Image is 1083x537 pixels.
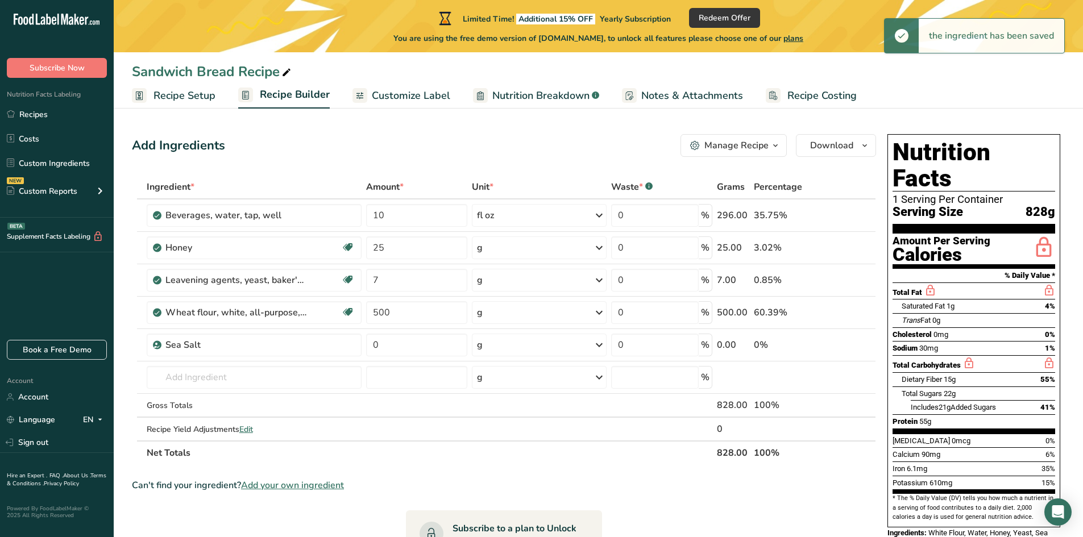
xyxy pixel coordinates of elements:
div: Can't find your ingredient? [132,478,876,492]
div: Recipe Yield Adjustments [147,423,362,435]
a: Book a Free Demo [7,340,107,360]
h1: Nutrition Facts [893,139,1055,192]
span: Sodium [893,344,918,352]
div: g [477,371,483,384]
div: 0 [717,422,749,436]
span: 6.1mg [907,464,927,473]
div: Sandwich Bread Recipe [132,61,293,82]
span: 0% [1045,436,1055,445]
a: Privacy Policy [44,480,79,488]
span: You are using the free demo version of [DOMAIN_NAME], to unlock all features please choose one of... [393,32,803,44]
span: 1g [947,302,955,310]
a: Nutrition Breakdown [473,83,599,109]
input: Add Ingredient [147,366,362,389]
span: Add your own ingredient [241,478,344,492]
a: Notes & Attachments [622,83,743,109]
span: 21g [939,403,951,411]
button: Manage Recipe [680,134,787,157]
span: Fat [902,316,931,324]
div: g [477,306,483,319]
div: g [477,338,483,352]
div: Honey [165,241,308,255]
span: 15% [1041,478,1055,487]
div: Add Ingredients [132,136,225,155]
span: Potassium [893,478,928,487]
div: Limited Time! [437,11,671,25]
span: Calcium [893,450,920,459]
div: Powered By FoodLabelMaker © 2025 All Rights Reserved [7,505,107,519]
a: Hire an Expert . [7,472,47,480]
span: Edit [239,424,253,435]
span: Yearly Subscription [600,14,671,24]
div: EN [83,413,107,427]
div: Calories [893,247,990,263]
div: Manage Recipe [704,139,769,152]
div: 1 Serving Per Container [893,194,1055,205]
div: 35.75% [754,209,821,222]
div: Gross Totals [147,399,362,411]
div: 828.00 [717,398,749,412]
span: 0mcg [952,436,970,445]
span: 41% [1040,403,1055,411]
span: Redeem Offer [699,12,750,24]
section: * The % Daily Value (DV) tells you how much a nutrient in a serving of food contributes to a dail... [893,494,1055,522]
span: Iron [893,464,905,473]
a: Recipe Builder [238,82,330,109]
span: 22g [944,389,956,398]
span: 55% [1040,375,1055,384]
div: Beverages, water, tap, well [165,209,308,222]
span: Download [810,139,853,152]
span: Unit [472,180,493,194]
div: Custom Reports [7,185,77,197]
div: 60.39% [754,306,821,319]
span: Additional 15% OFF [516,14,595,24]
span: 6% [1045,450,1055,459]
span: Total Carbohydrates [893,361,961,369]
span: Subscribe Now [30,62,85,74]
span: Recipe Costing [787,88,857,103]
div: 7.00 [717,273,749,287]
th: 100% [752,440,824,464]
div: 3.02% [754,241,821,255]
a: FAQ . [49,472,63,480]
span: Dietary Fiber [902,375,942,384]
span: 30mg [919,344,938,352]
span: Amount [366,180,404,194]
span: Cholesterol [893,330,932,339]
span: Notes & Attachments [641,88,743,103]
div: Waste [611,180,653,194]
div: the ingredient has been saved [919,19,1064,53]
span: 1% [1045,344,1055,352]
span: [MEDICAL_DATA] [893,436,950,445]
div: Wheat flour, white, all-purpose, unenriched [165,306,308,319]
div: fl oz [477,209,494,222]
span: Customize Label [372,88,450,103]
span: 35% [1041,464,1055,473]
span: Total Fat [893,288,922,297]
span: Ingredients: [887,528,927,537]
span: Nutrition Breakdown [492,88,590,103]
span: 610mg [930,478,952,487]
a: About Us . [63,472,90,480]
div: 0% [754,338,821,352]
th: 828.00 [715,440,752,464]
span: Ingredient [147,180,194,194]
div: Open Intercom Messenger [1044,498,1072,526]
button: Redeem Offer [689,8,760,28]
span: Grams [717,180,745,194]
span: 4% [1045,302,1055,310]
span: Percentage [754,180,802,194]
div: 0.00 [717,338,749,352]
i: Trans [902,316,920,324]
div: g [477,241,483,255]
span: Includes Added Sugars [911,403,996,411]
span: Protein [893,417,918,426]
span: Recipe Setup [153,88,215,103]
span: 828g [1026,205,1055,219]
div: g [477,273,483,287]
div: 0.85% [754,273,821,287]
span: Total Sugars [902,389,942,398]
span: Recipe Builder [260,87,330,102]
div: Leavening agents, yeast, baker's, active dry [165,273,308,287]
span: Saturated Fat [902,302,945,310]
